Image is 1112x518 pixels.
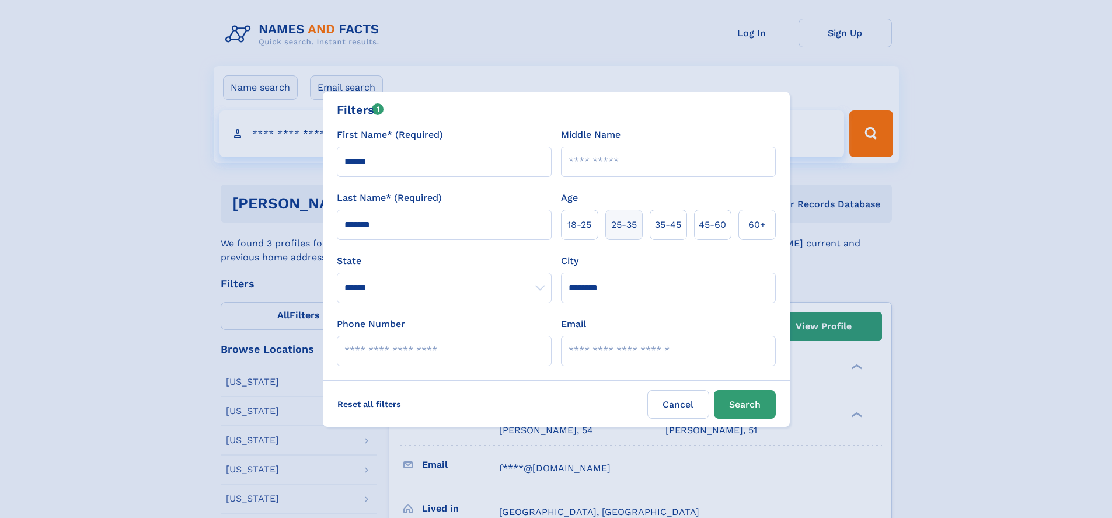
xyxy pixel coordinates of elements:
[748,218,766,232] span: 60+
[561,254,578,268] label: City
[330,390,409,418] label: Reset all filters
[567,218,591,232] span: 18‑25
[561,128,621,142] label: Middle Name
[337,317,405,331] label: Phone Number
[561,317,586,331] label: Email
[337,101,384,119] div: Filters
[647,390,709,419] label: Cancel
[611,218,637,232] span: 25‑35
[714,390,776,419] button: Search
[337,254,552,268] label: State
[337,128,443,142] label: First Name* (Required)
[699,218,726,232] span: 45‑60
[655,218,681,232] span: 35‑45
[561,191,578,205] label: Age
[337,191,442,205] label: Last Name* (Required)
